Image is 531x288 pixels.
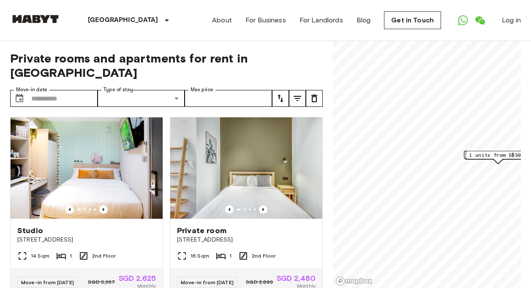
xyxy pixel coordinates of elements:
span: [STREET_ADDRESS] [17,236,156,244]
span: 1 [229,252,231,260]
img: Marketing picture of unit SG-01-021-008-01 [170,117,322,219]
span: [STREET_ADDRESS] [177,236,316,244]
img: Habyt [10,15,61,23]
p: [GEOGRAPHIC_DATA] [88,15,158,25]
span: SGD 2,893 [246,278,273,286]
a: Mapbox logo [335,276,373,286]
span: 16 Sqm [191,252,209,260]
span: Private room [177,226,226,236]
a: About [212,15,232,25]
label: Max price [191,86,213,93]
label: Move-in date [16,86,47,93]
button: Previous image [65,205,74,214]
span: Move-in from [DATE] [21,279,74,285]
span: 2nd Floor [252,252,275,260]
a: Open WeChat [471,12,488,29]
button: tune [289,90,306,107]
span: Studio [17,226,43,236]
span: SGD 2,625 [119,274,156,282]
span: 1 units from S$3990 [469,151,527,159]
span: SGD 3,367 [88,278,115,286]
button: tune [272,90,289,107]
span: Move-in from [DATE] [181,279,234,285]
button: Previous image [225,205,234,214]
button: tune [306,90,323,107]
span: 1 [70,252,72,260]
div: Map marker [466,151,531,164]
a: For Business [245,15,286,25]
a: For Landlords [300,15,343,25]
span: SGD 2,480 [277,274,316,282]
button: Choose date [11,90,28,107]
label: Type of stay [103,86,133,93]
span: 14 Sqm [31,252,49,260]
a: Blog [357,15,371,25]
span: 2nd Floor [92,252,116,260]
a: Open WhatsApp [455,12,471,29]
img: Marketing picture of unit SG-01-111-002-001 [11,117,163,219]
button: Previous image [99,205,108,214]
a: Get in Touch [384,11,441,29]
span: Private rooms and apartments for rent in [GEOGRAPHIC_DATA] [10,51,323,80]
button: Previous image [259,205,267,214]
a: Log in [502,15,521,25]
